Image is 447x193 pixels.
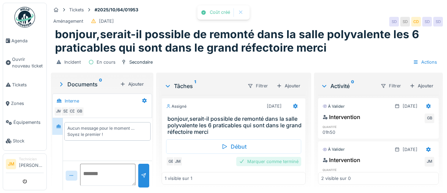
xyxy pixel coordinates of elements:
[351,82,354,90] sup: 0
[194,82,196,90] sup: 1
[3,50,46,76] a: Ouvrir nouveau ticket
[323,113,360,121] div: Intervention
[67,125,148,138] div: Aucun message pour le moment … Soyez le premier !
[323,104,345,109] div: À valider
[12,56,44,69] span: Ouvrir nouveau ticket
[403,146,417,153] div: [DATE]
[3,75,46,94] a: Tickets
[410,57,440,67] div: Actions
[13,138,44,144] span: Stock
[11,100,44,107] span: Zones
[13,119,44,126] span: Équipements
[3,31,46,50] a: Agenda
[323,125,358,129] h6: quantité
[321,175,351,182] div: 2 visible sur 0
[323,129,358,136] div: 01h50
[173,157,183,166] div: JM
[117,79,146,89] div: Ajouter
[274,81,303,90] div: Ajouter
[166,157,176,166] div: GB
[6,159,16,169] li: JM
[323,168,358,172] h6: quantité
[19,157,44,171] li: [PERSON_NAME]
[92,7,141,13] strong: #2025/10/64/01953
[378,81,404,91] div: Filtrer
[165,175,192,182] div: 1 visible sur 1
[61,107,70,116] div: SD
[244,81,271,91] div: Filtrer
[403,103,417,109] div: [DATE]
[129,59,153,65] div: Secondaire
[210,10,230,15] div: Coût créé
[64,59,81,65] div: Incident
[425,157,434,167] div: JM
[3,94,46,113] a: Zones
[3,132,46,151] a: Stock
[65,98,79,104] div: Interne
[58,80,117,88] div: Documents
[3,113,46,132] a: Équipements
[389,17,399,26] div: SD
[236,157,301,166] div: Marquer comme terminé
[11,37,44,44] span: Agenda
[164,82,242,90] div: Tâches
[167,116,303,136] h3: bonjour,serait-il possible de remonté dans la salle polyvalente les 6 praticables qui sont dans l...
[75,107,84,116] div: GB
[99,18,114,24] div: [DATE]
[14,7,35,28] img: Badge_color-CXgf-gQk.svg
[166,139,301,154] div: Début
[267,103,282,109] div: [DATE]
[323,156,360,164] div: Intervention
[411,17,421,26] div: CD
[407,81,436,90] div: Ajouter
[12,82,44,88] span: Tickets
[6,157,44,173] a: JM Technicien[PERSON_NAME]
[321,82,375,90] div: Activité
[54,107,64,116] div: JM
[433,17,443,26] div: SD
[425,114,434,123] div: GB
[69,7,84,13] div: Tickets
[55,28,439,54] h1: bonjour,serait-il possible de remonté dans la salle polyvalente les 6 praticables qui sont dans l...
[422,17,432,26] div: SD
[323,147,345,152] div: À valider
[19,157,44,162] div: Technicien
[97,59,116,65] div: En cours
[53,18,83,24] div: Aménagement
[400,17,410,26] div: SD
[99,80,102,88] sup: 0
[68,107,77,116] div: CD
[166,104,187,109] div: Assigné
